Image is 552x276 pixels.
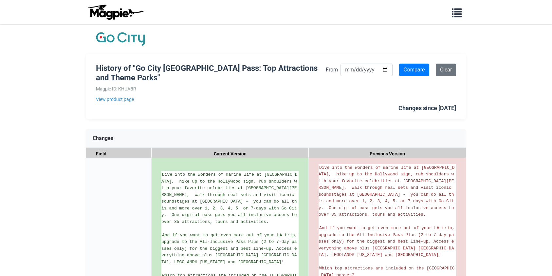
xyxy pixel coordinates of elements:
div: Magpie ID: KHUABR [96,85,326,92]
input: Compare [399,64,429,76]
span: And if you want to get even more out of your LA trip, upgrade to the All-Inclusive Pass Plus (2 t... [161,233,300,265]
div: Changes [86,129,466,148]
div: Field [86,148,152,160]
span: Dive into the wonders of marine life at [GEOGRAPHIC_DATA], hike up to the Hollywood sign, rub sho... [161,172,299,224]
span: And if you want to get even more out of your LA trip, upgrade to the All-Inclusive Pass Plus (2 t... [319,226,457,257]
a: View product page [96,96,326,103]
span: Dive into the wonders of marine life at [GEOGRAPHIC_DATA], hike up to the Hollywood sign, rub sho... [319,165,456,217]
label: From [326,66,338,74]
a: Clear [436,64,456,76]
div: Current Version [152,148,309,160]
div: Changes since [DATE] [398,104,456,113]
img: logo-ab69f6fb50320c5b225c76a69d11143b.png [86,4,145,20]
h1: History of "Go City [GEOGRAPHIC_DATA] Pass: Top Attractions and Theme Parks" [96,64,326,83]
img: Company Logo [96,31,145,47]
div: Previous Version [309,148,466,160]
